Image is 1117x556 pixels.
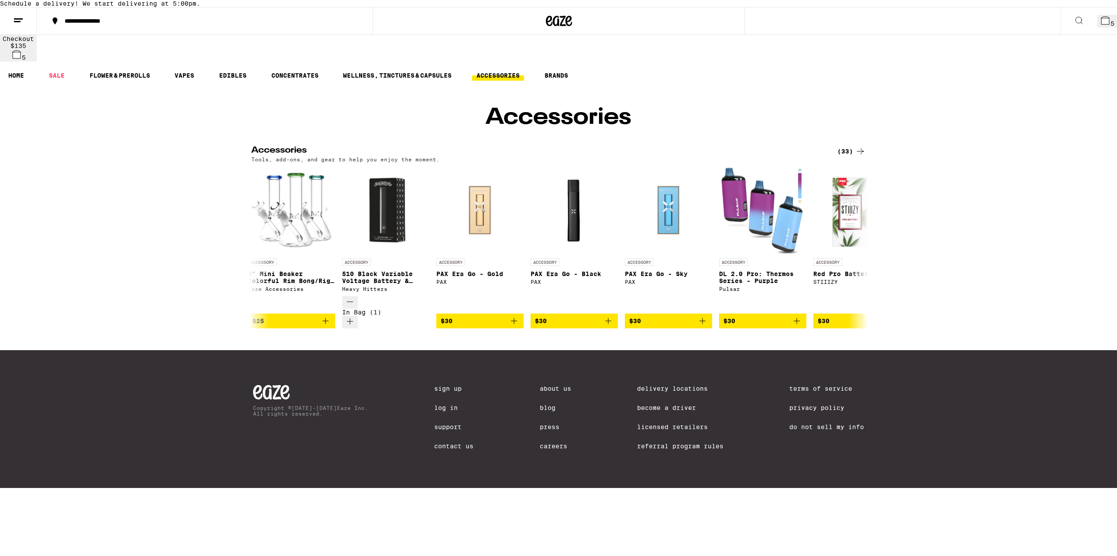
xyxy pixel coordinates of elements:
a: Do Not Sell My Info [789,423,864,430]
span: 5 [22,54,26,61]
a: Press [540,423,571,430]
h2: Accessories [251,146,823,157]
p: 8" Mini Beaker Colorful Rim Bong/Rig - Tier 2 [248,270,335,284]
p: ACCESSORY [248,258,277,266]
p: ACCESSORY [436,258,465,266]
button: Add to bag [248,314,335,328]
p: DL 2.0 Pro: Thermos Series - Purple [719,270,806,284]
a: Contact Us [434,443,473,450]
span: 5 [1110,20,1114,27]
div: Pulsar [719,286,806,292]
div: STIIIZY [813,279,901,285]
p: 510 Black Variable Voltage Battery & Charger [342,270,429,284]
a: FLOWER & PREROLLS [85,70,154,81]
a: ACCESSORIES [472,70,524,81]
a: Delivery Locations [637,385,723,392]
button: Add to bag [436,314,524,328]
a: Open page for PAX Era Go - Gold from PAX [436,167,524,314]
img: Pulsar - DL 2.0 Pro: Thermos Series - Purple [719,167,806,254]
img: PAX - PAX Era Go - Gold [436,167,524,254]
button: 5 [1097,15,1117,27]
p: Red Pro Battery [813,270,901,277]
a: Log In [434,404,473,411]
p: ACCESSORY [531,258,559,266]
p: ACCESSORY [813,258,842,266]
a: Open page for 8" Mini Beaker Colorful Rim Bong/Rig - Tier 2 from Eaze Accessories [248,167,335,314]
a: (33) [837,146,866,157]
p: ACCESSORY [625,258,654,266]
a: Support [434,423,473,430]
a: Licensed Retailers [637,423,723,430]
a: EDIBLES [215,70,251,81]
a: Open page for PAX Era Go - Sky from PAX [625,167,712,314]
div: PAX [625,279,712,285]
img: Heavy Hitters - 510 Black Variable Voltage Battery & Charger [342,167,429,254]
a: Privacy Policy [789,404,864,411]
a: CONCENTRATES [267,70,323,81]
p: Tools, add-ons, and gear to help you enjoy the moment. [251,157,440,162]
span: $30 [818,317,829,324]
button: Decrement [342,296,358,309]
img: STIIIZY - Red Pro Battery [813,167,901,254]
div: Heavy Hitters [342,286,429,292]
p: ACCESSORY [719,258,748,266]
img: PAX - PAX Era Go - Sky [625,167,712,254]
a: About Us [540,385,571,392]
a: Sign Up [434,385,473,392]
img: PAX - PAX Era Go - Black [531,167,618,254]
button: Add to bag [719,314,806,328]
a: Open page for 510 Black Variable Voltage Battery & Charger from Heavy Hitters [342,167,429,296]
span: $30 [441,317,452,324]
img: Eaze Accessories - 8" Mini Beaker Colorful Rim Bong/Rig - Tier 2 [248,167,335,254]
div: Eaze Accessories [248,286,335,292]
a: Referral Program Rules [637,443,723,450]
a: Become a Driver [637,404,723,411]
a: SALE [45,70,69,81]
div: PAX [531,279,618,285]
h1: Accessories [486,106,631,129]
div: Checkout [3,35,34,42]
a: VAPES [170,70,199,81]
p: PAX Era Go - Sky [625,270,712,277]
span: $30 [723,317,735,324]
div: PAX [436,279,524,285]
div: $ 135 [3,42,34,49]
button: Add to bag [813,314,901,328]
a: Open page for PAX Era Go - Black from PAX [531,167,618,314]
span: $30 [535,317,547,324]
a: WELLNESS, TINCTURES & CAPSULES [339,70,456,81]
button: Increment [342,316,358,328]
a: Open page for Red Pro Battery from STIIIZY [813,167,901,314]
p: PAX Era Go - Gold [436,270,524,277]
div: In Bag (1) [342,309,429,316]
button: Add to bag [625,314,712,328]
a: Terms of Service [789,385,864,392]
p: PAX Era Go - Black [531,270,618,277]
a: Careers [540,443,571,450]
button: Add to bag [531,314,618,328]
p: Copyright © [DATE]-[DATE] Eaze Inc. All rights reserved. [253,405,368,416]
span: $30 [629,317,641,324]
a: HOME [4,70,28,81]
p: ACCESSORY [342,258,371,266]
a: Blog [540,404,571,411]
span: $25 [252,317,264,324]
a: Open page for DL 2.0 Pro: Thermos Series - Purple from Pulsar [719,167,806,314]
button: BRANDS [540,70,572,81]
